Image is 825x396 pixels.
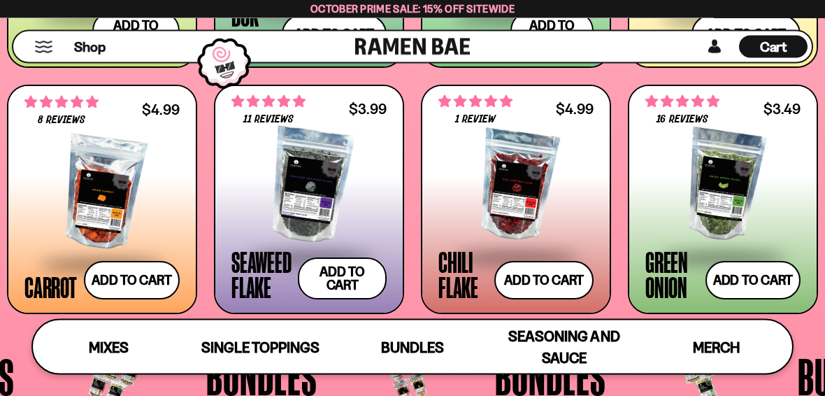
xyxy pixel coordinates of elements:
span: 4.75 stars [24,94,99,112]
a: Merch [640,320,792,374]
button: Add to cart [494,262,594,300]
div: Green Onion [645,250,698,300]
a: 4.82 stars 11 reviews $3.99 Seaweed Flake Add to cart [214,85,404,314]
a: Single Toppings [185,320,336,374]
button: Add to cart [298,258,387,300]
span: Mixes [89,339,129,356]
span: 5.00 stars [438,93,512,111]
div: $3.99 [349,103,387,116]
span: Shop [74,38,106,57]
a: 4.88 stars 16 reviews $3.49 Green Onion Add to cart [628,85,818,314]
div: Chili Flake [438,250,487,300]
a: 4.75 stars 8 reviews $4.99 Carrot Add to cart [7,85,197,314]
span: Seasoning and Sauce [508,327,619,367]
span: 11 reviews [243,115,294,126]
span: Merch [693,339,740,356]
div: $4.99 [142,104,180,117]
button: Add to cart [84,262,180,300]
div: Carrot [24,275,77,300]
div: $4.99 [556,103,594,116]
button: Add to cart [705,262,801,300]
span: 4.88 stars [645,93,719,111]
a: Mixes [33,320,185,374]
span: Single Toppings [201,339,320,356]
span: 1 review [455,115,496,126]
a: 5.00 stars 1 review $4.99 Chili Flake Add to cart [421,85,611,314]
div: Cart [739,31,808,62]
span: 8 reviews [38,115,85,127]
span: 4.82 stars [231,93,306,111]
span: October Prime Sale: 15% off Sitewide [310,2,515,15]
span: Cart [760,38,787,55]
div: $3.49 [763,103,801,116]
div: Seaweed Flake [231,250,291,300]
button: Mobile Menu Trigger [34,41,53,53]
a: Bundles [336,320,488,374]
a: Seasoning and Sauce [488,320,640,374]
a: Shop [74,36,106,58]
span: 16 reviews [657,115,708,126]
span: Bundles [381,339,444,356]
